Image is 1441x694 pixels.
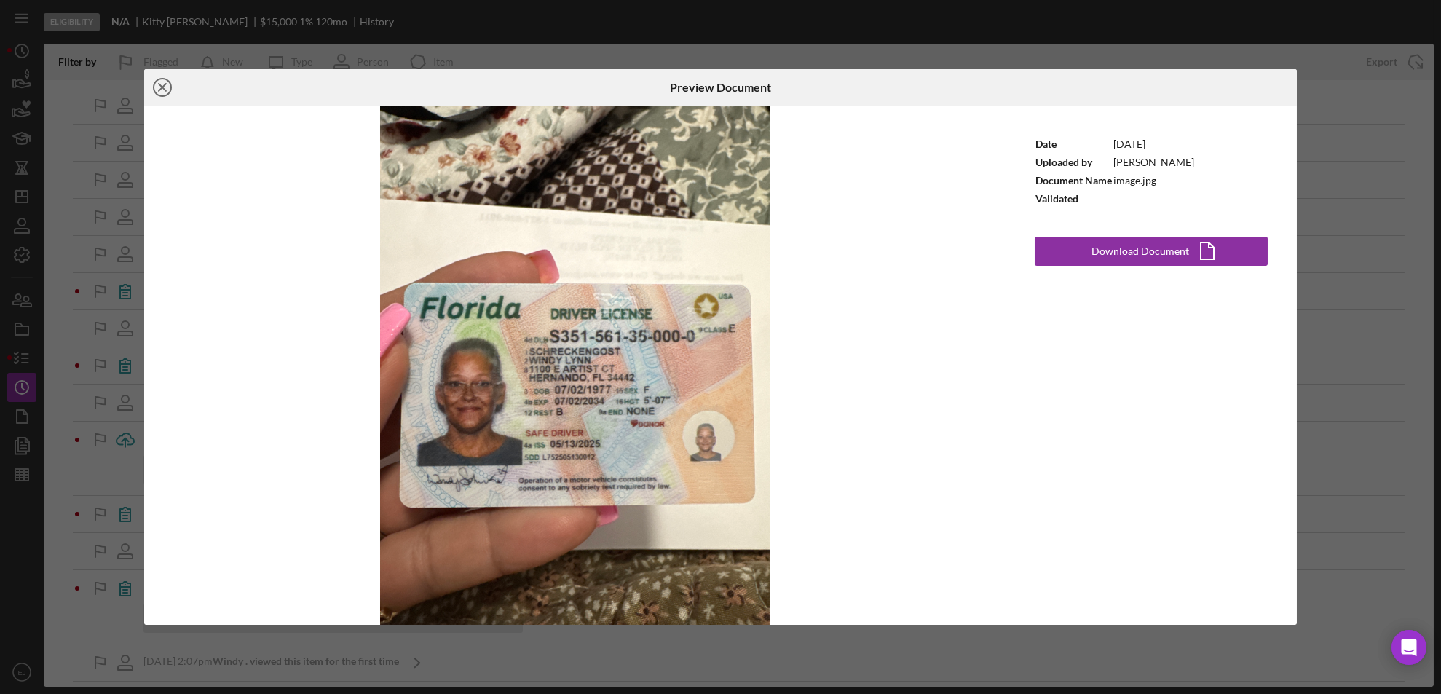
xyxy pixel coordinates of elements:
div: Open Intercom Messenger [1391,630,1426,665]
b: Date [1035,138,1057,150]
button: Download Document [1035,237,1268,266]
td: [DATE] [1113,135,1195,153]
b: Uploaded by [1035,156,1092,168]
img: Preview [144,106,1006,624]
h6: Preview Document [670,81,771,94]
b: Document Name [1035,174,1112,186]
b: Validated [1035,192,1078,205]
div: Download Document [1091,237,1189,266]
td: image.jpg [1113,171,1195,189]
td: [PERSON_NAME] [1113,153,1195,171]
